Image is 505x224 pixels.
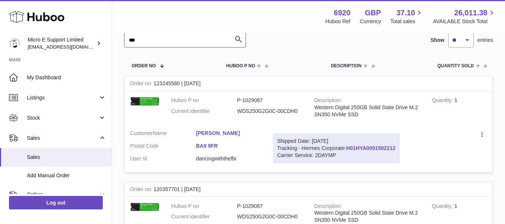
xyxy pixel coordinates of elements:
[132,64,156,68] span: Order No
[130,142,196,151] dt: Postal Code
[390,18,424,25] span: Total sales
[130,203,160,212] img: $_57.JPG
[314,209,421,224] div: Western Digital 250GB Solid State Drive M.2 SN350 NVMe SSD
[171,97,237,104] dt: Huboo P no
[237,213,303,220] dd: WDS250G2G0C-00CDH0
[346,145,395,151] a: H01HYA0051502212
[396,8,415,18] span: 37.10
[326,18,351,25] div: Huboo Ref
[237,108,303,115] dd: WDS250G2G0C-00CDH0
[273,134,400,163] div: Tracking - Hermes Corporate:
[431,37,444,44] label: Show
[360,18,381,25] div: Currency
[432,97,455,105] strong: Quantity
[433,8,496,25] a: 26,011.38 AVAILABLE Stock Total
[437,64,474,68] span: Quantity Sold
[314,104,421,118] div: Western Digital 250GB Solid State Drive M.2 SN350 NVMe SSD
[9,38,20,49] img: contact@micropcsupport.com
[432,203,455,211] strong: Quantity
[130,155,196,162] dt: User Id
[196,155,262,162] dd: dancingwiththefbi
[27,154,106,161] span: Sales
[196,142,262,150] a: BA9 9FR
[124,76,493,91] div: 123245580 | [DATE]
[433,18,496,25] span: AVAILABLE Stock Total
[27,191,98,198] span: Orders
[477,37,493,44] span: entries
[277,152,395,159] div: Carrier Service: 2DAYMP
[27,94,98,101] span: Listings
[27,172,106,179] span: Add Manual Order
[171,203,237,210] dt: Huboo P no
[314,97,342,105] strong: Description
[130,186,154,194] strong: Order no
[130,130,153,136] span: Customer
[124,182,493,197] div: 120357701 | [DATE]
[314,203,342,211] strong: Description
[277,138,395,145] div: Shipped Date: [DATE]
[454,8,487,18] span: 26,011.38
[27,74,106,81] span: My Dashboard
[130,130,196,139] dt: Name
[427,91,493,124] td: 1
[27,135,98,142] span: Sales
[390,8,424,25] a: 37.10 Total sales
[130,80,154,88] strong: Order no
[365,8,381,18] strong: GBP
[331,64,361,68] span: Description
[28,36,95,50] div: Micro E Support Limited
[130,97,160,106] img: $_57.JPG
[196,130,262,137] a: [PERSON_NAME]
[237,97,303,104] dd: P-1029087
[171,108,237,115] dt: Current identifier
[171,213,237,220] dt: Current identifier
[9,196,103,209] a: Log out
[226,64,255,68] span: Huboo P no
[334,8,351,18] strong: 6920
[27,114,98,122] span: Stock
[237,203,303,210] dd: P-1029087
[28,44,110,50] span: [EMAIL_ADDRESS][DOMAIN_NAME]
